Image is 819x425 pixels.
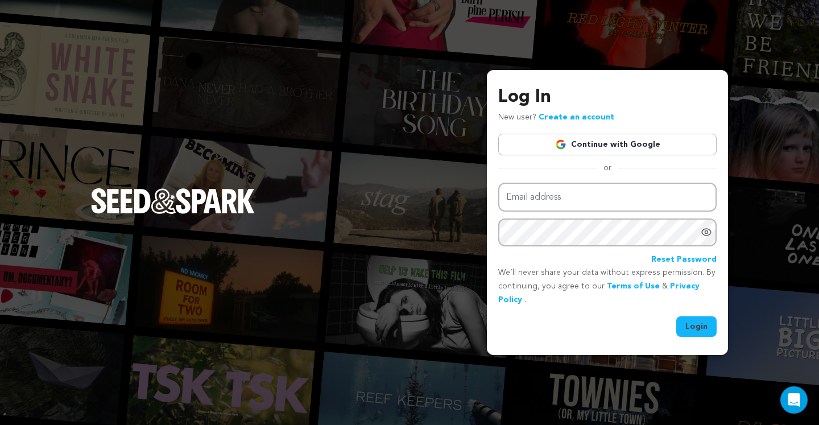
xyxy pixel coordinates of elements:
a: Reset Password [651,253,717,267]
p: New user? [498,111,614,125]
input: Email address [498,183,717,212]
a: Privacy Policy [498,282,700,304]
a: Seed&Spark Homepage [91,188,255,236]
span: or [597,162,618,174]
img: Google logo [555,139,566,150]
a: Create an account [539,113,614,121]
button: Login [676,316,717,337]
h3: Log In [498,84,717,111]
a: Show password as plain text. Warning: this will display your password on the screen. [701,226,712,238]
p: We’ll never share your data without express permission. By continuing, you agree to our & . [498,266,717,307]
a: Continue with Google [498,134,717,155]
a: Terms of Use [607,282,660,290]
div: Open Intercom Messenger [780,386,808,414]
img: Seed&Spark Logo [91,188,255,213]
